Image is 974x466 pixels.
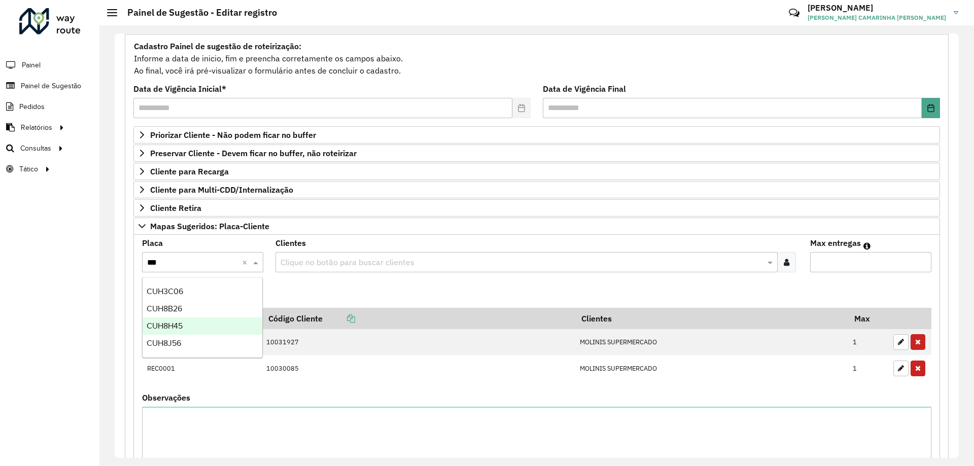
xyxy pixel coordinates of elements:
[133,218,940,235] a: Mapas Sugeridos: Placa-Cliente
[574,308,847,329] th: Clientes
[261,329,574,355] td: 10031927
[20,143,51,154] span: Consultas
[147,304,182,313] span: CUH8B26
[133,83,226,95] label: Data de Vigência Inicial
[142,391,190,404] label: Observações
[19,164,38,174] span: Tático
[848,329,888,355] td: 1
[323,313,355,324] a: Copiar
[261,308,574,329] th: Código Cliente
[133,145,940,162] a: Preservar Cliente - Devem ficar no buffer, não roteirizar
[150,149,357,157] span: Preservar Cliente - Devem ficar no buffer, não roteirizar
[922,98,940,118] button: Choose Date
[543,83,626,95] label: Data de Vigência Final
[134,41,301,51] strong: Cadastro Painel de sugestão de roteirização:
[242,256,251,268] span: Clear all
[142,237,163,249] label: Placa
[150,222,269,230] span: Mapas Sugeridos: Placa-Cliente
[133,40,940,77] div: Informe a data de inicio, fim e preencha corretamente os campos abaixo. Ao final, você irá pré-vi...
[848,355,888,381] td: 1
[150,131,316,139] span: Priorizar Cliente - Não podem ficar no buffer
[21,122,52,133] span: Relatórios
[574,355,847,381] td: MOLINIS SUPERMERCADO
[21,81,81,91] span: Painel de Sugestão
[783,2,805,24] a: Contato Rápido
[863,242,871,250] em: Máximo de clientes que serão colocados na mesma rota com os clientes informados
[808,13,946,22] span: [PERSON_NAME] CAMARINHA [PERSON_NAME]
[133,163,940,180] a: Cliente para Recarga
[117,7,277,18] h2: Painel de Sugestão - Editar registro
[147,287,183,296] span: CUH3C06
[22,60,41,70] span: Painel
[150,186,293,194] span: Cliente para Multi-CDD/Internalização
[142,355,261,381] td: REC0001
[147,321,183,330] span: CUH8H45
[275,237,306,249] label: Clientes
[810,237,861,249] label: Max entregas
[574,329,847,355] td: MOLINIS SUPERMERCADO
[150,204,201,212] span: Cliente Retira
[133,181,940,198] a: Cliente para Multi-CDD/Internalização
[133,126,940,144] a: Priorizar Cliente - Não podem ficar no buffer
[19,101,45,112] span: Pedidos
[848,308,888,329] th: Max
[808,3,946,13] h3: [PERSON_NAME]
[150,167,229,175] span: Cliente para Recarga
[261,355,574,381] td: 10030085
[133,199,940,217] a: Cliente Retira
[147,339,181,347] span: CUH8J56
[142,277,263,358] ng-dropdown-panel: Options list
